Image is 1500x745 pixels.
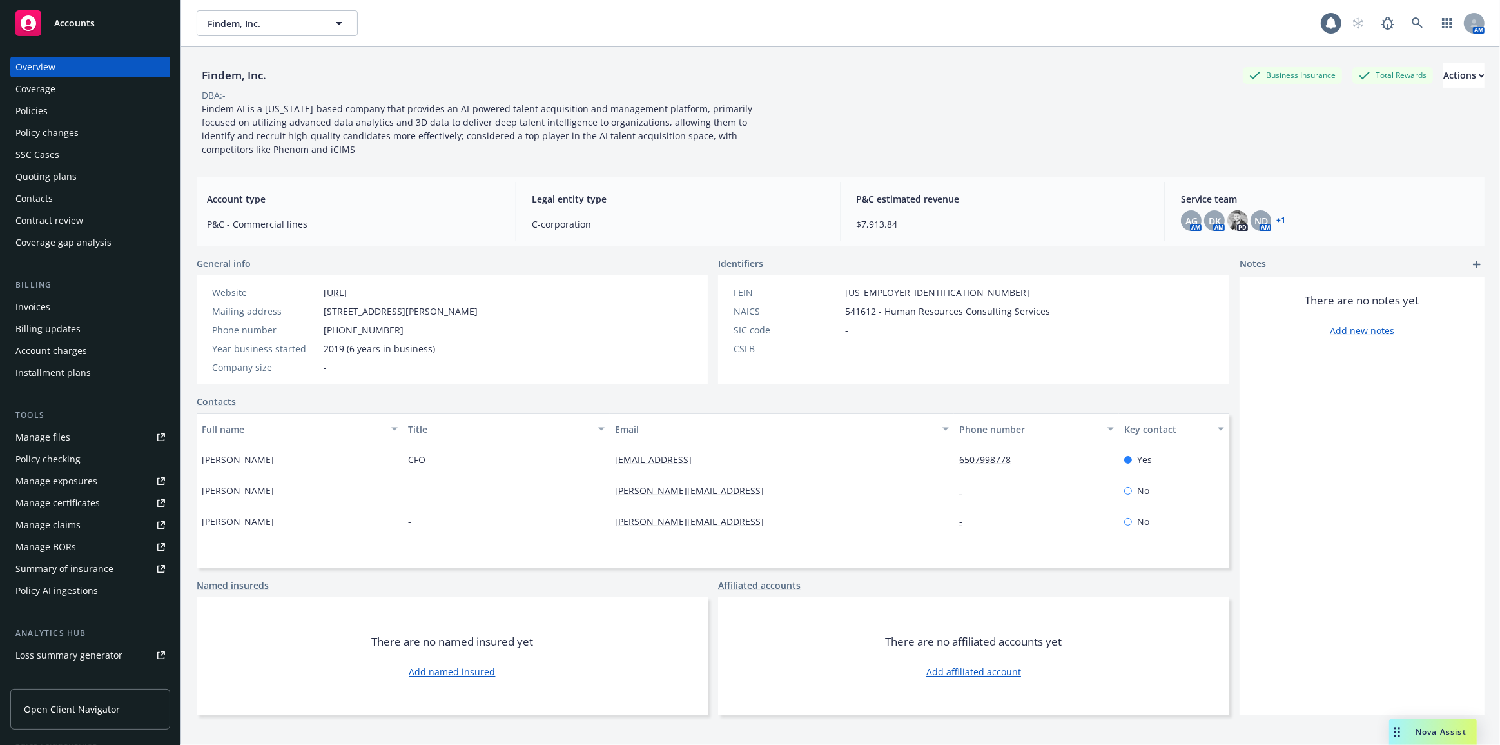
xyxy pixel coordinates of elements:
[197,10,358,36] button: Findem, Inc.
[24,702,120,716] span: Open Client Navigator
[15,427,70,448] div: Manage files
[959,484,973,497] a: -
[532,217,825,231] span: C-corporation
[324,323,404,337] span: [PHONE_NUMBER]
[15,581,98,601] div: Policy AI ingestions
[845,304,1050,318] span: 541612 - Human Resources Consulting Services
[202,453,274,466] span: [PERSON_NAME]
[1181,192,1474,206] span: Service team
[10,319,170,339] a: Billing updates
[610,413,954,444] button: Email
[202,422,384,436] div: Full name
[15,471,97,492] div: Manage exposures
[15,537,76,557] div: Manage BORs
[1137,484,1149,497] span: No
[15,79,55,99] div: Coverage
[959,515,973,528] a: -
[212,361,318,374] div: Company size
[10,188,170,209] a: Contacts
[718,579,801,592] a: Affiliated accounts
[10,515,170,535] a: Manage claims
[15,645,122,666] div: Loss summary generator
[202,484,274,497] span: [PERSON_NAME]
[1330,324,1394,337] a: Add new notes
[324,342,435,355] span: 2019 (6 years in business)
[10,471,170,492] a: Manage exposures
[15,166,77,187] div: Quoting plans
[10,123,170,143] a: Policy changes
[10,581,170,601] a: Policy AI ingestions
[857,192,1150,206] span: P&C estimated revenue
[207,192,500,206] span: Account type
[197,413,403,444] button: Full name
[615,515,774,528] a: [PERSON_NAME][EMAIL_ADDRESS]
[10,645,170,666] a: Loss summary generator
[408,484,411,497] span: -
[15,319,81,339] div: Billing updates
[207,217,500,231] span: P&C - Commercial lines
[1254,214,1268,228] span: ND
[1137,515,1149,528] span: No
[1119,413,1229,444] button: Key contact
[15,515,81,535] div: Manage claims
[1434,10,1460,36] a: Switch app
[734,286,840,299] div: FEIN
[15,559,113,579] div: Summary of insurance
[954,413,1119,444] button: Phone number
[15,101,48,121] div: Policies
[718,257,763,270] span: Identifiers
[1389,719,1477,745] button: Nova Assist
[202,88,226,102] div: DBA: -
[15,144,59,165] div: SSC Cases
[1345,10,1371,36] a: Start snowing
[734,323,840,337] div: SIC code
[408,422,590,436] div: Title
[10,409,170,422] div: Tools
[1124,422,1210,436] div: Key contact
[212,342,318,355] div: Year business started
[10,166,170,187] a: Quoting plans
[886,634,1062,650] span: There are no affiliated accounts yet
[212,304,318,318] div: Mailing address
[10,232,170,253] a: Coverage gap analysis
[10,57,170,77] a: Overview
[208,17,319,30] span: Findem, Inc.
[15,232,112,253] div: Coverage gap analysis
[10,210,170,231] a: Contract review
[1240,257,1266,272] span: Notes
[1209,214,1221,228] span: DK
[1352,67,1433,83] div: Total Rewards
[197,579,269,592] a: Named insureds
[15,57,55,77] div: Overview
[1305,293,1419,308] span: There are no notes yet
[857,217,1150,231] span: $7,913.84
[1416,726,1466,737] span: Nova Assist
[10,627,170,640] div: Analytics hub
[845,323,848,337] span: -
[1185,214,1198,228] span: AG
[10,101,170,121] a: Policies
[10,279,170,292] div: Billing
[1389,719,1405,745] div: Drag to move
[10,79,170,99] a: Coverage
[10,341,170,361] a: Account charges
[959,453,1021,466] a: 6507998778
[615,453,702,466] a: [EMAIL_ADDRESS]
[15,363,91,383] div: Installment plans
[197,257,251,270] span: General info
[1405,10,1430,36] a: Search
[15,493,100,513] div: Manage certificates
[15,341,87,361] div: Account charges
[1137,453,1152,466] span: Yes
[324,361,327,374] span: -
[403,413,609,444] button: Title
[734,304,840,318] div: NAICS
[212,286,318,299] div: Website
[15,449,81,470] div: Policy checking
[197,395,236,408] a: Contacts
[10,297,170,317] a: Invoices
[926,665,1021,679] a: Add affiliated account
[408,515,411,528] span: -
[15,188,53,209] div: Contacts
